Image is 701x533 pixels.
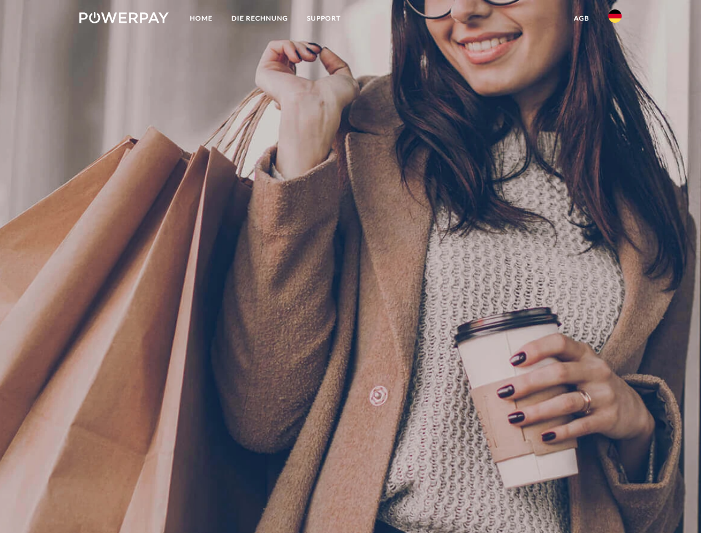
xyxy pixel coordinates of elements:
[79,12,169,23] img: logo-powerpay-white.svg
[180,8,222,28] a: Home
[564,8,599,28] a: agb
[608,9,622,23] img: de
[222,8,297,28] a: DIE RECHNUNG
[297,8,350,28] a: SUPPORT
